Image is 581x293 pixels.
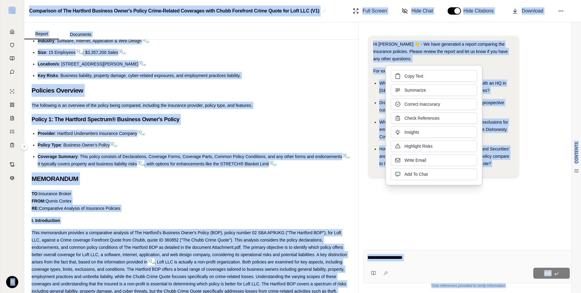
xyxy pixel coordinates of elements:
[58,73,241,78] span: : Business liability, property damage, cyber-related exposures, and employment practices liability.
[32,172,351,185] h2: MEMORANDUM
[404,73,423,79] span: Copy Text
[32,191,39,196] strong: TO:
[391,154,477,166] button: Write Email
[363,7,387,15] span: Full Screen
[373,69,442,73] span: For example, you might want to ask:
[32,230,347,264] span: This memorandum provides a comparative analysis of The Hartford's Business Owner's Policy (BOP), ...
[404,87,426,93] span: Summarize
[46,199,72,203] span: Qumis Cortex
[379,146,509,166] span: How do the aggregate limits and sub-limits for 'Money and Securities' and 'Fraudulent Transfer' c...
[144,161,269,166] span: , with options for enhancements like the STRETCH® Blanket Limit
[4,172,20,184] a: Legal Search Engine
[391,168,477,180] button: Add To Chat
[59,30,102,39] button: Documents
[21,143,28,150] button: Expand sidebar
[32,199,46,203] strong: FROM:
[4,85,20,97] a: Single Policy
[533,268,570,279] button: Ask
[4,125,20,138] a: Custom Report
[55,131,137,136] span: : Hartford Underwriters Insurance Company
[24,29,59,39] button: Report
[391,70,477,82] button: Copy Text
[32,114,351,125] h3: Policy 1: The Hartford Spectrum® Business Owner's Policy
[379,100,504,112] span: Draft your recommendation into a concise email to the prospective customer
[78,154,342,159] span: : This policy consists of Declarations, Coverage Forms, Coverage Parts, Common Policy Conditions,...
[350,5,390,17] button: Full Screen
[29,5,319,16] h2: Comparison of The Hartford Business Owner's Policy Crime-Related Coverages with Chubb Forefront C...
[391,84,477,96] button: Summarize
[32,84,351,97] h2: Policies Overview
[38,50,46,55] span: Size
[38,161,137,166] span: It typically covers property and business liability risks
[463,7,497,15] span: Hide Citations
[32,218,60,223] strong: I. Introduction
[404,101,440,107] span: Correct Inaccuracy
[4,158,20,171] a: Contract Analysis
[46,50,76,55] span: : 15 Employees
[4,139,20,151] a: Coverage Table
[544,271,551,276] span: Ask
[574,142,579,164] span: CONTENTS
[404,171,428,177] span: Add To Chat
[61,143,110,147] span: : Business Owner's Policy
[391,140,477,152] button: Highlight Risks
[404,129,419,135] span: Insights
[4,112,20,124] a: Claim Coverage
[38,154,78,159] span: Coverage Summary
[363,283,574,288] div: *Use references provided to verify information.
[4,52,20,65] a: Prompt Library
[32,103,252,108] span: The following is an overview of the policy being compared, including the insurance provider, poli...
[4,66,20,78] a: Chat
[59,62,138,66] span: : [STREET_ADDRESS][PERSON_NAME]
[379,81,506,93] span: Which form is better for a private chemicals company with an HQ in [GEOGRAPHIC_DATA] and 5000 emp...
[373,42,508,61] span: Hi [PERSON_NAME] 👋 - We have generated a report comparing the insurance policies. Please review t...
[391,98,477,110] button: Correct Inaccuracy
[54,38,142,43] span: : Software, Internet, Application & Web Design
[391,126,477,138] button: Insights
[38,38,54,43] span: Industry
[510,5,546,17] button: Download
[38,131,55,136] span: Provider
[4,39,20,51] a: Documents Vault
[83,50,119,55] span: ; $3,357,200 Sales
[399,5,435,17] button: Hide Chat
[391,112,477,124] button: Check References
[38,73,58,78] span: Key Risks
[38,143,61,147] span: Policy Type
[39,206,120,211] span: Comparative Analysis of Insurance Policies
[6,276,18,288] div: R
[411,7,433,15] span: Hide Chat
[38,62,59,66] span: Location/s
[404,143,433,149] span: Highlight Risks
[39,191,71,196] span: Insurance Broker
[4,99,20,111] a: Policy Comparisons
[32,206,39,211] strong: RE:
[9,7,16,14] img: Expand sidebar
[379,120,508,139] span: What are the precise differences in covered perils and exclusions for employee dishonesty between...
[404,115,439,121] span: Check References
[522,7,543,15] span: Download
[6,4,18,16] button: Expand sidebar
[4,26,20,38] a: Home
[404,157,426,163] span: Write Email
